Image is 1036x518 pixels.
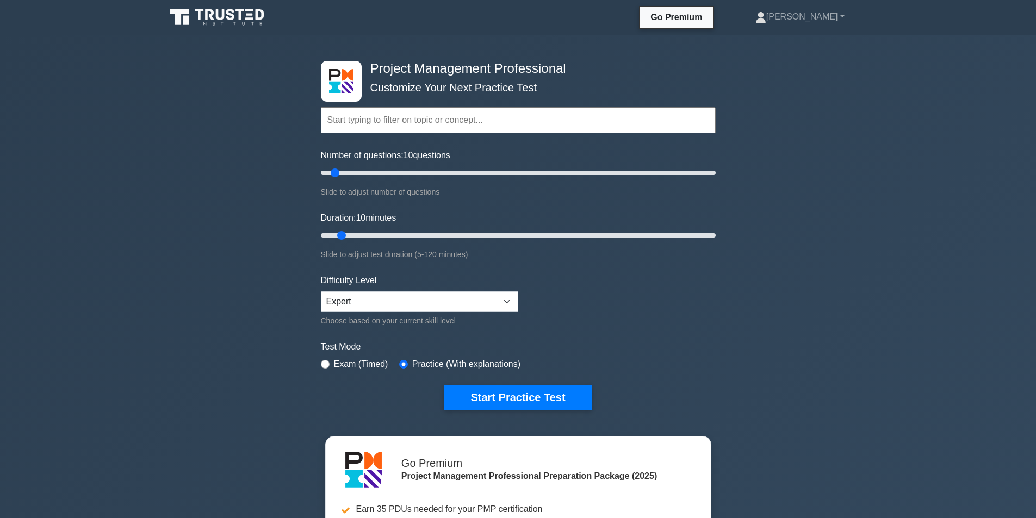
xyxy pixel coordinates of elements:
[729,6,871,28] a: [PERSON_NAME]
[412,358,520,371] label: Practice (With explanations)
[321,149,450,162] label: Number of questions: questions
[444,385,591,410] button: Start Practice Test
[366,61,662,77] h4: Project Management Professional
[356,213,365,222] span: 10
[321,314,518,327] div: Choose based on your current skill level
[644,10,709,24] a: Go Premium
[321,185,716,198] div: Slide to adjust number of questions
[321,248,716,261] div: Slide to adjust test duration (5-120 minutes)
[321,340,716,353] label: Test Mode
[321,274,377,287] label: Difficulty Level
[321,107,716,133] input: Start typing to filter on topic or concept...
[404,151,413,160] span: 10
[321,211,396,224] label: Duration: minutes
[334,358,388,371] label: Exam (Timed)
